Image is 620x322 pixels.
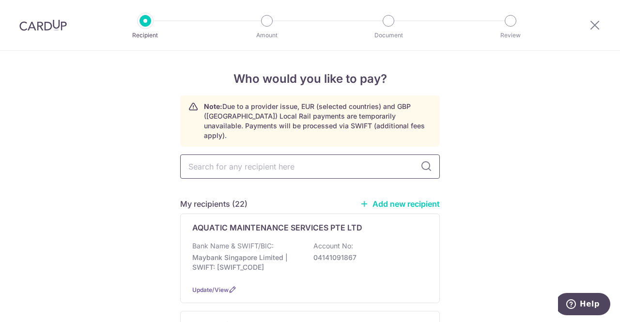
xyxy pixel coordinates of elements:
[109,31,181,40] p: Recipient
[204,102,222,110] strong: Note:
[19,19,67,31] img: CardUp
[353,31,424,40] p: Document
[192,286,229,293] a: Update/View
[180,154,440,179] input: Search for any recipient here
[558,293,610,317] iframe: Opens a widget where you can find more information
[180,198,248,210] h5: My recipients (22)
[192,222,362,233] p: AQUATIC MAINTENANCE SERVICES PTE LTD
[475,31,546,40] p: Review
[192,253,301,272] p: Maybank Singapore Limited | SWIFT: [SWIFT_CODE]
[313,253,422,262] p: 04141091867
[192,241,274,251] p: Bank Name & SWIFT/BIC:
[360,199,440,209] a: Add new recipient
[313,241,353,251] p: Account No:
[180,70,440,88] h4: Who would you like to pay?
[204,102,432,140] p: Due to a provider issue, EUR (selected countries) and GBP ([GEOGRAPHIC_DATA]) Local Rail payments...
[231,31,303,40] p: Amount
